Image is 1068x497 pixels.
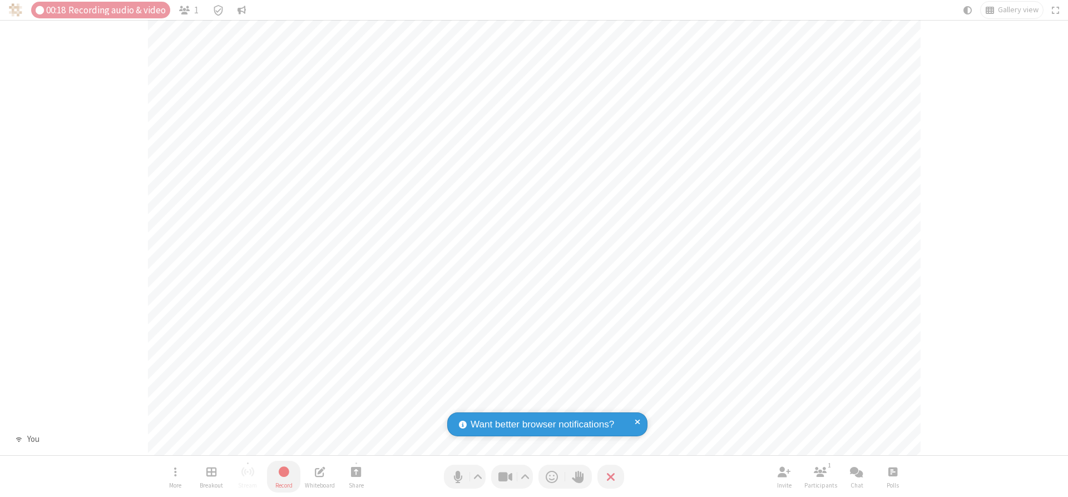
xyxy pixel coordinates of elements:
button: Conversation [233,2,251,18]
span: 1 [194,5,199,16]
button: Stop recording [267,461,300,493]
button: Video setting [518,465,533,489]
button: Fullscreen [1047,2,1064,18]
span: Participants [804,482,837,489]
button: Open chat [840,461,873,493]
span: More [169,482,181,489]
button: Unable to start streaming without first stopping recording [231,461,264,493]
div: Audio & video [31,2,170,18]
button: Open shared whiteboard [303,461,337,493]
div: Meeting details Encryption enabled [207,2,229,18]
span: Invite [777,482,792,489]
span: Whiteboard [305,482,335,489]
div: 1 [825,460,834,470]
button: Using system theme [959,2,977,18]
button: Audio settings [471,465,486,489]
button: Open poll [876,461,909,493]
button: Change layout [981,2,1043,18]
span: Stream [238,482,257,489]
span: Breakout [200,482,223,489]
button: Start sharing [339,461,373,493]
img: QA Selenium DO NOT DELETE OR CHANGE [9,3,22,17]
button: Mute (Alt+A) [444,465,486,489]
button: Manage Breakout Rooms [195,461,228,493]
button: Invite participants (Alt+I) [768,461,801,493]
button: Stop video (Alt+V) [491,465,533,489]
span: Gallery view [998,6,1039,14]
span: Share [349,482,364,489]
span: 00:18 [46,5,66,16]
span: Record [275,482,293,489]
span: Want better browser notifications? [471,417,614,432]
button: Open participant list [175,2,204,18]
span: Chat [851,482,863,489]
button: Open menu [159,461,192,493]
button: Send a reaction [538,465,565,489]
button: Open participant list [804,461,837,493]
span: Polls [887,482,899,489]
button: Raise hand [565,465,592,489]
div: You [23,433,43,446]
button: End or leave meeting [597,465,624,489]
span: Recording audio & video [68,5,166,16]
